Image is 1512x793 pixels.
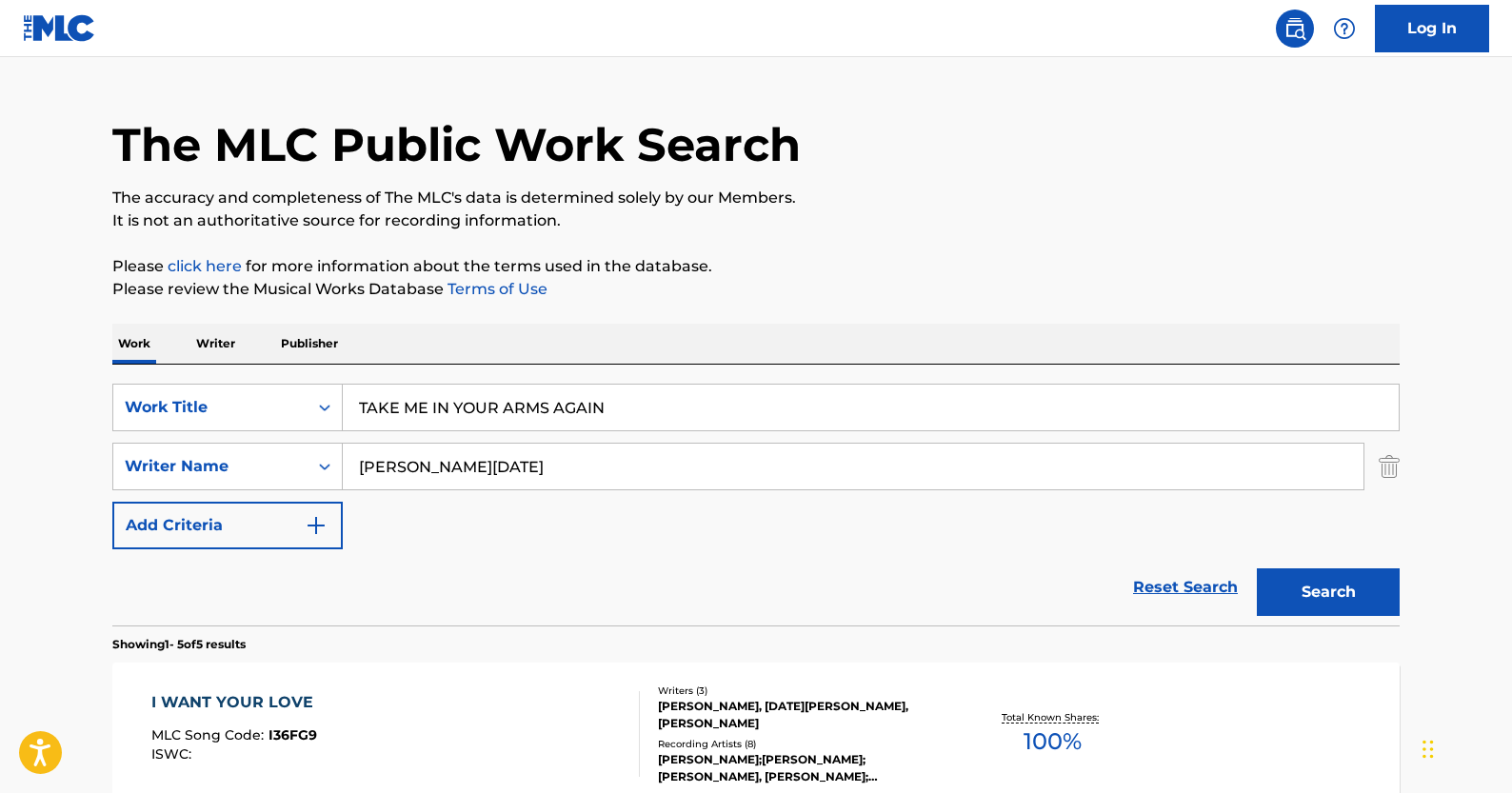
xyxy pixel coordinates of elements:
[658,698,945,732] div: [PERSON_NAME], [DATE][PERSON_NAME], [PERSON_NAME]
[1124,566,1247,608] a: Reset Search
[125,455,296,478] div: Writer Name
[1333,17,1356,40] img: help
[305,514,328,537] img: 9d2ae6d4665cec9f34b9.svg
[190,324,241,364] p: Writer
[151,726,269,743] span: MLC Song Code :
[112,187,1400,209] p: The accuracy and completeness of The MLC's data is determined solely by our Members.
[125,396,296,419] div: Work Title
[1257,568,1400,616] button: Search
[658,751,945,785] div: [PERSON_NAME];[PERSON_NAME];[PERSON_NAME], [PERSON_NAME];[PERSON_NAME], [PERSON_NAME];[PERSON_NAM...
[168,257,242,275] a: click here
[112,384,1400,625] form: Search Form
[112,116,801,173] h1: The MLC Public Work Search
[112,209,1400,232] p: It is not an authoritative source for recording information.
[1379,443,1400,490] img: Delete Criterion
[1276,10,1314,48] a: Public Search
[23,14,96,42] img: MLC Logo
[151,691,323,714] div: I WANT YOUR LOVE
[112,324,156,364] p: Work
[658,737,945,751] div: Recording Artists ( 8 )
[269,726,317,743] span: I36FG9
[112,502,343,549] button: Add Criteria
[1375,5,1489,52] a: Log In
[112,636,246,653] p: Showing 1 - 5 of 5 results
[151,745,196,763] span: ISWC :
[1422,721,1434,778] div: Drag
[1283,17,1306,40] img: search
[1024,724,1082,759] span: 100 %
[444,280,547,298] a: Terms of Use
[112,255,1400,278] p: Please for more information about the terms used in the database.
[1325,10,1363,48] div: Help
[658,684,945,698] div: Writers ( 3 )
[1002,710,1104,724] p: Total Known Shares:
[275,324,344,364] p: Publisher
[1417,702,1512,793] iframe: Chat Widget
[112,278,1400,301] p: Please review the Musical Works Database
